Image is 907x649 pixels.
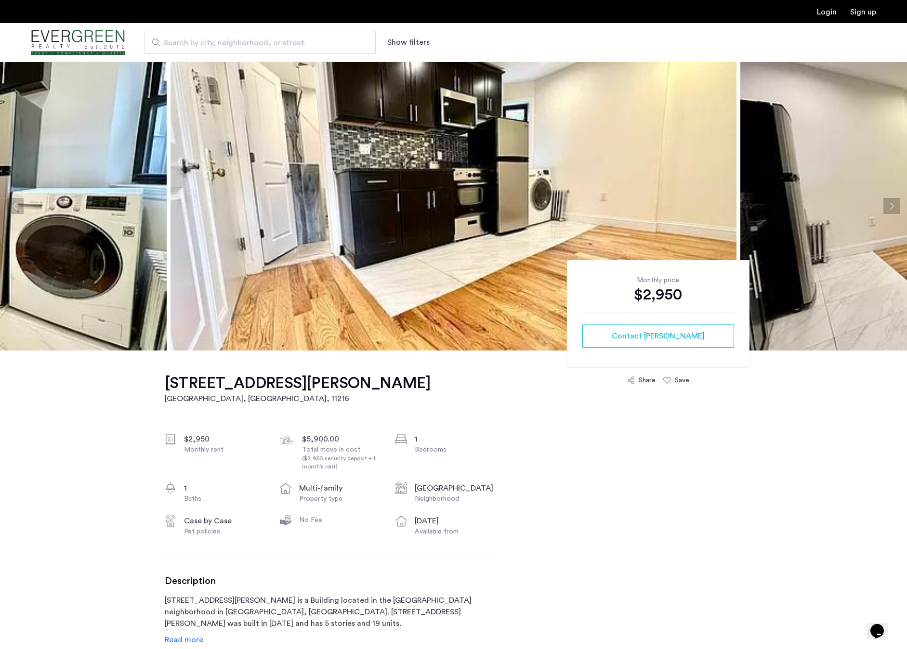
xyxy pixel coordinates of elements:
[31,25,125,61] img: logo
[302,433,383,445] div: $5,900.00
[165,575,496,587] h3: Description
[165,634,203,646] a: Read info
[867,610,897,639] iframe: chat widget
[299,494,380,504] div: Property type
[415,433,496,445] div: 1
[415,515,496,527] div: [DATE]
[184,445,265,454] div: Monthly rent
[164,37,349,49] span: Search by city, neighborhood, or street.
[850,8,876,16] a: Registration
[184,515,265,527] div: Case by Case
[883,198,900,214] button: Next apartment
[184,527,265,536] div: Pet policies
[184,482,265,494] div: 1
[7,198,24,214] button: Previous apartment
[299,482,380,494] div: multi-family
[387,37,430,48] button: Show or hide filters
[639,376,656,385] div: Share
[165,374,431,393] h1: [STREET_ADDRESS][PERSON_NAME]
[612,330,705,342] span: Contact [PERSON_NAME]
[817,8,837,16] a: Login
[145,31,376,54] input: Apartment Search
[675,376,689,385] div: Save
[582,324,734,348] button: button
[582,285,734,304] div: $2,950
[184,494,265,504] div: Baths
[165,374,431,404] a: [STREET_ADDRESS][PERSON_NAME][GEOGRAPHIC_DATA], [GEOGRAPHIC_DATA], 11216
[165,393,431,404] h2: [GEOGRAPHIC_DATA], [GEOGRAPHIC_DATA] , 11216
[165,636,203,644] span: Read more
[415,494,496,504] div: Neighborhood
[302,454,383,471] div: ($2,950 security deposit + 1 month's rent)
[184,433,265,445] div: $2,950
[31,25,125,61] a: Cazamio Logo
[415,527,496,536] div: Available from
[171,62,736,350] img: apartment
[302,445,383,471] div: Total move in cost
[299,515,380,525] div: No Fee
[582,275,734,285] div: Monthly price
[415,445,496,454] div: Bedrooms
[415,482,496,494] div: [GEOGRAPHIC_DATA]
[165,595,496,629] p: [STREET_ADDRESS][PERSON_NAME] is a Building located in the [GEOGRAPHIC_DATA] neighborhood in [GEO...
